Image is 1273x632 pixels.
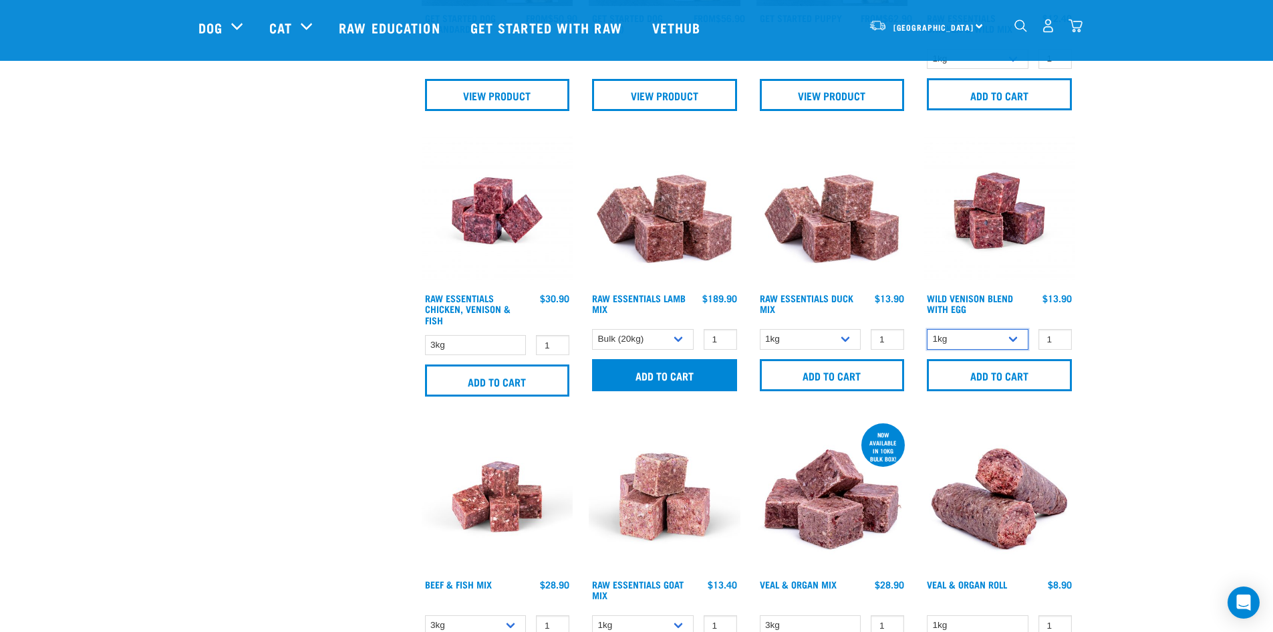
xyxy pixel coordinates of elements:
input: Add to cart [760,359,905,391]
div: Open Intercom Messenger [1228,587,1260,619]
a: Vethub [639,1,718,54]
input: 1 [704,329,737,350]
img: Chicken Venison mix 1655 [422,135,573,287]
a: Veal & Organ Roll [927,582,1007,587]
a: View Product [592,79,737,111]
a: Raw Essentials Lamb Mix [592,296,686,311]
a: Raw Essentials Duck Mix [760,296,853,311]
input: Add to cart [927,359,1072,391]
a: View Product [760,79,905,111]
img: user.png [1041,19,1055,33]
img: Venison Egg 1616 [924,135,1075,287]
div: $8.90 [1048,579,1072,590]
input: Add to cart [592,359,737,391]
a: Beef & Fish Mix [425,582,492,587]
img: home-icon-1@2x.png [1014,19,1027,32]
div: $189.90 [702,293,737,304]
img: van-moving.png [869,19,887,31]
img: ?1041 RE Lamb Mix 01 [589,135,740,287]
input: 1 [871,329,904,350]
img: 1158 Veal Organ Mix 01 [756,421,908,572]
span: [GEOGRAPHIC_DATA] [893,25,974,29]
a: Cat [269,17,292,37]
img: Beef Mackerel 1 [422,421,573,572]
div: $28.90 [875,579,904,590]
a: Raw Essentials Chicken, Venison & Fish [425,296,511,322]
a: Veal & Organ Mix [760,582,837,587]
input: 1 [536,335,569,356]
input: 1 [1038,329,1072,350]
img: ?1041 RE Lamb Mix 01 [756,135,908,287]
img: Goat M Ix 38448 [589,421,740,572]
a: Get started with Raw [457,1,639,54]
div: $30.90 [540,293,569,304]
a: Raw Essentials Goat Mix [592,582,684,597]
img: home-icon@2x.png [1069,19,1083,33]
div: $13.40 [708,579,737,590]
a: Raw Education [325,1,456,54]
div: now available in 10kg bulk box! [861,425,905,469]
a: View Product [425,79,570,111]
input: Add to cart [927,78,1072,110]
input: Add to cart [425,364,570,397]
div: $13.90 [1042,293,1072,304]
div: $28.90 [540,579,569,590]
a: Wild Venison Blend with Egg [927,296,1013,311]
div: $13.90 [875,293,904,304]
img: Veal Organ Mix Roll 01 [924,421,1075,572]
a: Dog [198,17,223,37]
